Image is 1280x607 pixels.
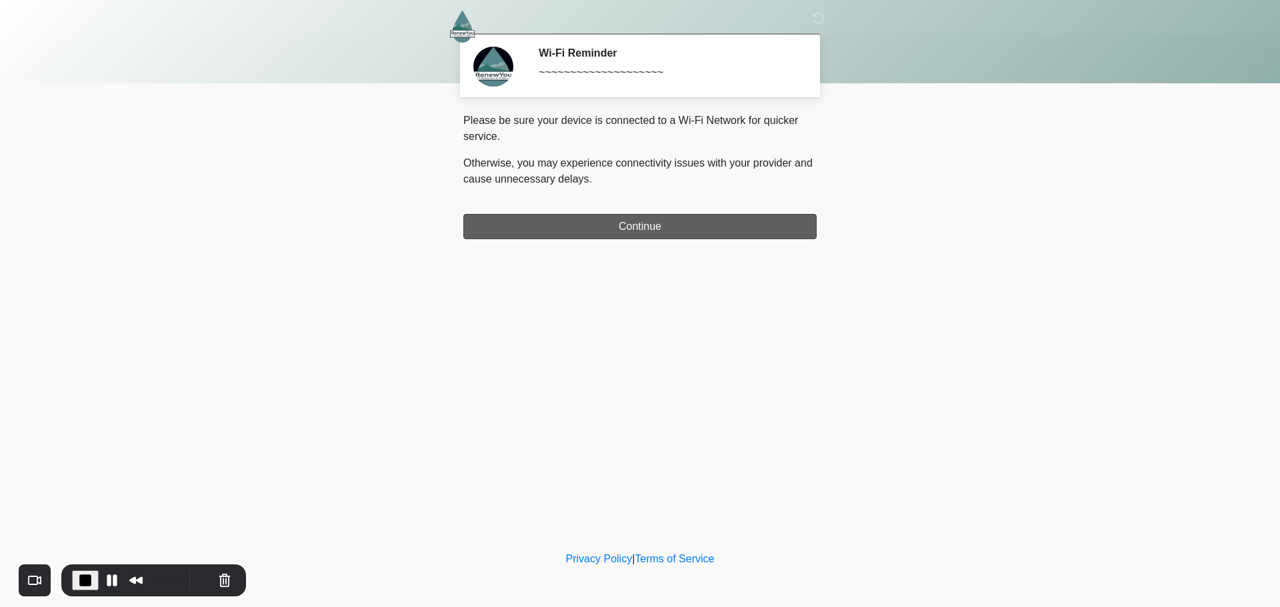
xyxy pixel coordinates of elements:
[566,553,633,564] a: Privacy Policy
[635,553,714,564] a: Terms of Service
[463,155,817,187] p: Otherwise, you may experience connectivity issues with your provider and cause unnecessary delays
[539,65,797,81] div: ~~~~~~~~~~~~~~~~~~~~
[589,173,592,185] span: .
[473,47,513,87] img: Agent Avatar
[463,214,817,239] button: Continue
[463,113,817,145] p: Please be sure your device is connected to a Wi-Fi Network for quicker service.
[632,553,635,564] a: |
[450,10,475,43] img: RenewYou IV Hydration and Wellness Logo
[539,47,797,59] h2: Wi-Fi Reminder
